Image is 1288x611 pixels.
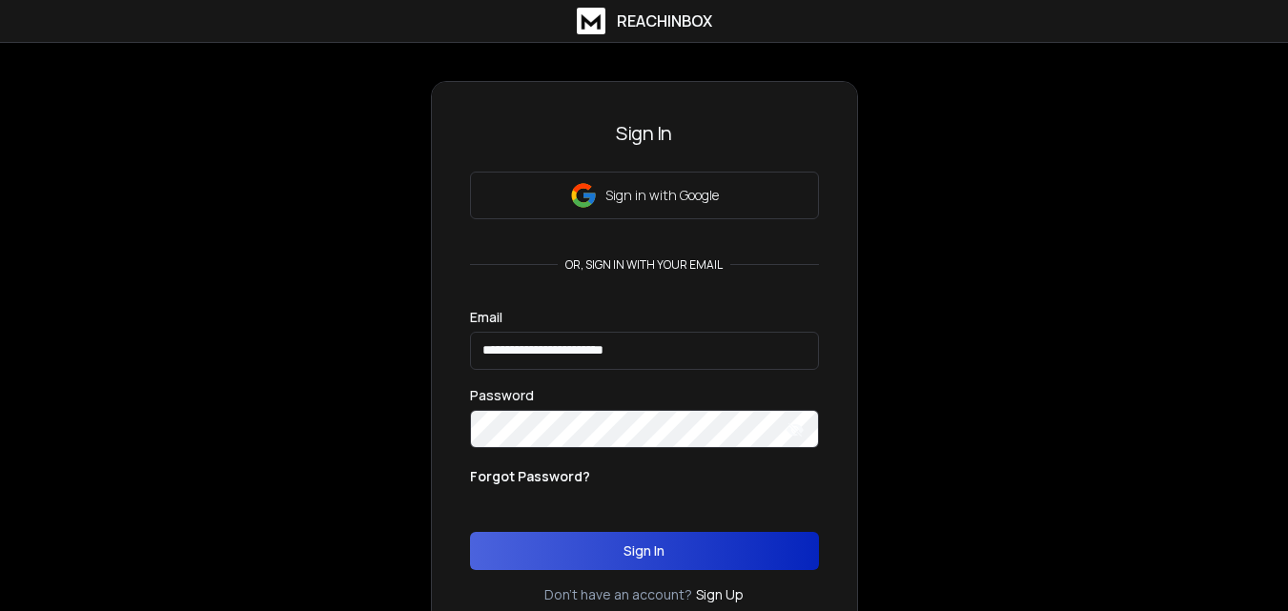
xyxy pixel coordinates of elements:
[605,186,719,205] p: Sign in with Google
[558,257,730,273] p: or, sign in with your email
[470,172,819,219] button: Sign in with Google
[696,585,744,604] a: Sign Up
[470,311,502,324] label: Email
[470,467,590,486] p: Forgot Password?
[617,10,712,32] h1: ReachInbox
[470,389,534,402] label: Password
[470,532,819,570] button: Sign In
[577,8,605,34] img: logo
[470,120,819,147] h3: Sign In
[577,8,712,34] a: ReachInbox
[544,585,692,604] p: Don't have an account?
